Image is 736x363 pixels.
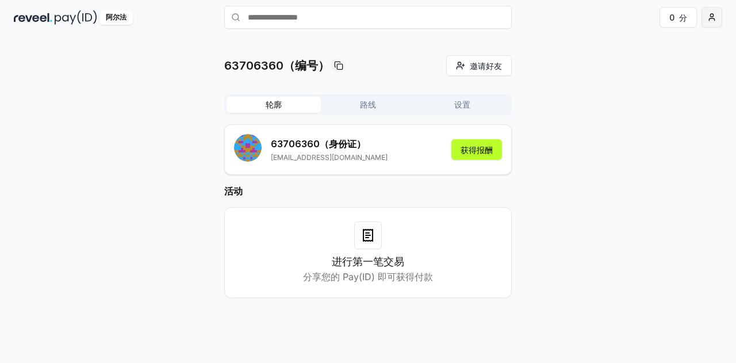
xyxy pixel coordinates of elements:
font: 阿尔法 [106,13,126,21]
font: （身份证） [320,138,366,150]
img: 付款编号 [55,10,97,25]
font: 路线 [360,100,376,109]
font: 63706360 [271,138,320,150]
button: 0分 [660,7,697,28]
font: 进行第一笔交易 [332,255,404,268]
font: [EMAIL_ADDRESS][DOMAIN_NAME] [271,153,388,162]
button: 获得报酬 [451,139,502,160]
font: 分享您的 Pay(ID) 即可获得付款 [303,271,433,282]
font: 活动 [224,185,243,197]
font: 设置 [454,100,470,109]
font: 获得报酬 [461,145,493,155]
font: 轮廓 [266,100,282,109]
font: 分 [679,13,687,22]
button: 邀请好友 [446,55,512,76]
font: 邀请好友 [470,61,502,71]
font: 63706360（编号） [224,59,329,72]
img: 揭示黑暗 [14,10,52,25]
font: 0 [669,13,674,22]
